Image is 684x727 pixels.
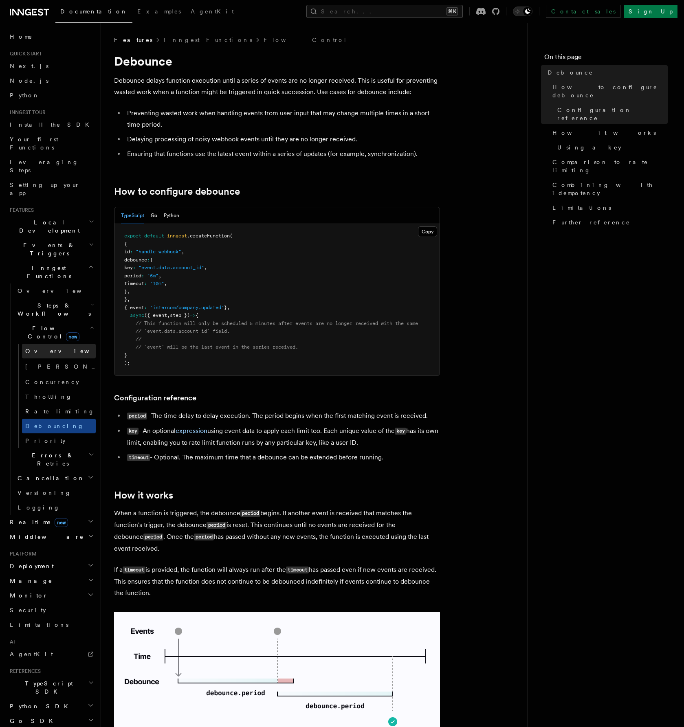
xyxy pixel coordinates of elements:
[7,529,96,544] button: Middleware
[164,207,179,224] button: Python
[114,507,440,554] p: When a function is triggered, the debounce begins. If another event is received that matches the ...
[7,679,88,696] span: TypeScript SDK
[124,249,130,255] span: id
[7,603,96,617] a: Security
[18,288,101,294] span: Overview
[549,178,668,200] a: Combining with idempotency
[150,281,164,286] span: "10m"
[190,312,196,318] span: =>
[141,273,144,279] span: :
[144,233,164,239] span: default
[14,485,96,500] a: Versioning
[552,204,611,212] span: Limitations
[125,148,440,160] li: Ensuring that functions use the latest event within a series of updates (for example, synchroniza...
[25,423,84,429] span: Debouncing
[230,233,233,239] span: (
[7,668,41,674] span: References
[144,305,147,310] span: :
[7,132,96,155] a: Your first Functions
[7,261,96,283] button: Inngest Functions
[124,273,141,279] span: period
[144,312,167,318] span: ({ event
[7,515,96,529] button: Realtimenew
[557,143,621,152] span: Using a key
[147,257,150,263] span: :
[25,363,145,370] span: [PERSON_NAME]
[10,63,48,69] span: Next.js
[55,2,132,23] a: Documentation
[207,522,227,529] code: period
[66,332,79,341] span: new
[22,344,96,358] a: Overview
[10,182,80,196] span: Setting up your app
[143,534,163,540] code: period
[25,348,109,354] span: Overview
[124,257,147,263] span: debounce
[14,474,85,482] span: Cancellation
[7,59,96,73] a: Next.js
[395,428,406,435] code: key
[7,241,89,257] span: Events & Triggers
[552,158,668,174] span: Comparison to rate limiting
[124,265,133,270] span: key
[136,344,298,350] span: // `event` will be the last event in the series received.
[164,281,167,286] span: ,
[22,358,96,375] a: [PERSON_NAME]
[22,389,96,404] a: Throttling
[124,233,141,239] span: export
[121,207,144,224] button: TypeScript
[125,425,440,448] li: - An optional using event data to apply each limit too. Each unique value of the has its own limi...
[7,717,58,725] span: Go SDK
[10,622,68,628] span: Limitations
[7,73,96,88] a: Node.js
[170,312,190,318] span: step })
[7,155,96,178] a: Leveraging Steps
[127,289,130,294] span: ,
[14,344,96,448] div: Flow Controlnew
[133,265,136,270] span: :
[132,2,186,22] a: Examples
[25,437,66,444] span: Priority
[136,249,181,255] span: "handle-webhook"
[7,178,96,200] a: Setting up your app
[25,379,79,385] span: Concurrency
[124,352,127,358] span: }
[552,83,668,99] span: How to configure debounce
[7,699,96,714] button: Python SDK
[7,551,37,557] span: Platform
[150,305,224,310] span: "intercom/company.updated"
[240,510,260,517] code: period
[114,75,440,98] p: Debounce delays function execution until a series of events are no longer received. This is usefu...
[127,428,139,435] code: key
[624,5,677,18] a: Sign Up
[194,534,214,540] code: period
[114,186,240,197] a: How to configure debounce
[151,207,157,224] button: Go
[554,140,668,155] a: Using a key
[196,312,198,318] span: {
[7,647,96,661] a: AgentKit
[7,639,15,645] span: AI
[418,226,437,237] button: Copy
[548,68,593,77] span: Debounce
[60,8,128,15] span: Documentation
[187,233,230,239] span: .createFunction
[7,88,96,103] a: Python
[286,567,309,573] code: timeout
[7,215,96,238] button: Local Development
[10,121,94,128] span: Install the SDK
[10,92,40,99] span: Python
[7,117,96,132] a: Install the SDK
[7,702,73,710] span: Python SDK
[14,321,96,344] button: Flow Controlnew
[124,297,127,302] span: }
[552,181,668,197] span: Combining with idempotency
[10,77,48,84] span: Node.js
[549,80,668,103] a: How to configure debounce
[127,454,150,461] code: timeout
[167,312,170,318] span: ,
[18,490,71,496] span: Versioning
[22,419,96,433] a: Debouncing
[136,328,230,334] span: // `event.data.account_id` field.
[114,54,440,68] h1: Debounce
